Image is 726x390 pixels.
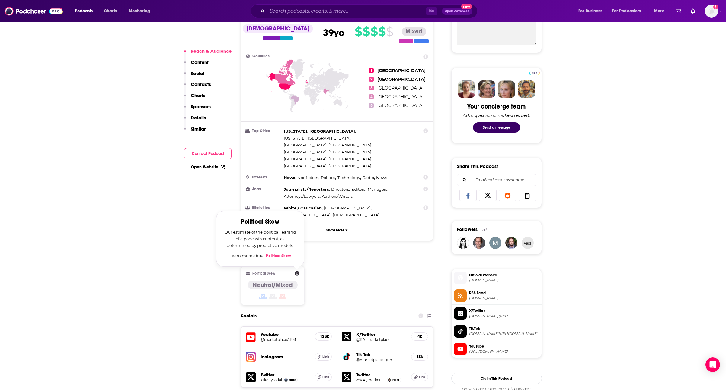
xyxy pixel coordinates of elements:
[100,6,120,16] a: Charts
[5,5,63,17] img: Podchaser - Follow, Share and Rate Podcasts
[411,373,428,381] a: Link
[457,163,498,169] h3: Share This Podcast
[369,77,374,82] span: 2
[574,6,610,16] button: open menu
[499,190,517,201] a: Share on Reddit
[469,308,539,313] span: X/Twitter
[419,375,426,379] span: Link
[377,77,426,82] span: [GEOGRAPHIC_DATA]
[377,94,424,99] span: [GEOGRAPHIC_DATA]
[392,378,399,382] span: Host
[297,175,318,180] span: Nonfiction
[322,354,329,359] span: Link
[363,175,374,180] span: Radio
[184,148,232,159] button: Contact Podcast
[377,68,426,73] span: [GEOGRAPHIC_DATA]
[462,174,531,186] input: Email address or username...
[323,27,344,39] span: 39 yo
[184,115,206,126] button: Details
[459,190,477,201] a: Share on Facebook
[416,334,423,339] h5: 4k
[369,68,374,73] span: 1
[284,149,371,154] span: [GEOGRAPHIC_DATA], [GEOGRAPHIC_DATA]
[469,349,539,354] span: https://www.youtube.com/@marketplaceAPM
[454,343,539,355] a: YouTube[URL][DOMAIN_NAME]
[376,175,387,180] span: News
[650,6,672,16] button: open menu
[184,104,211,115] button: Sponsors
[261,332,310,337] h5: Youtube
[322,194,353,199] span: Authors/Writers
[363,174,375,181] span: ,
[297,174,319,181] span: ,
[469,314,539,318] span: twitter.com/KA_marketplace
[284,129,355,134] span: [US_STATE], [GEOGRAPHIC_DATA]
[284,212,331,217] span: [DEMOGRAPHIC_DATA]
[356,378,385,382] h5: @KA_marketplace
[356,332,406,337] h5: X/Twitter
[454,289,539,302] a: RSS Feed[DOMAIN_NAME]
[351,187,365,192] span: Editors
[519,190,536,201] a: Copy Link
[578,7,602,15] span: For Business
[284,128,356,135] span: ,
[608,6,650,16] button: open menu
[267,6,426,16] input: Search podcasts, credits, & more...
[529,71,540,75] img: Podchaser Pro
[505,237,517,249] a: PodcastPartnershipPDX
[377,85,424,91] span: [GEOGRAPHIC_DATA]
[246,352,256,362] img: iconImage
[457,237,469,249] a: LauraRV
[284,149,372,156] span: ,
[191,71,204,76] p: Social
[337,174,361,181] span: ,
[284,143,371,147] span: [GEOGRAPHIC_DATA], [GEOGRAPHIC_DATA]
[261,378,282,382] h5: @kairyssdal
[705,5,718,18] button: Show profile menu
[284,205,323,212] span: ,
[673,6,683,16] a: Show notifications dropdown
[457,226,478,232] span: Followers
[75,7,93,15] span: Podcasts
[184,81,211,93] button: Contacts
[284,193,321,200] span: ,
[252,54,270,58] span: Countries
[369,103,374,108] span: 5
[252,271,275,275] h2: Political Skew
[284,212,331,219] span: ,
[713,5,718,9] svg: Add a profile image
[478,80,495,98] img: Barbara Profile
[284,174,296,181] span: ,
[322,375,329,379] span: Link
[243,24,313,33] div: [DEMOGRAPHIC_DATA]
[355,27,362,36] span: $
[191,165,225,170] a: Open Website
[191,104,211,109] p: Sponsors
[284,378,288,382] a: Kai Ryssdal
[473,237,485,249] a: coffeewithmike
[284,163,371,168] span: [GEOGRAPHIC_DATA], [GEOGRAPHIC_DATA]
[191,126,206,132] p: Similar
[71,6,101,16] button: open menu
[482,227,487,232] div: 57
[356,352,406,357] h5: Tik Tok
[246,206,281,210] h3: Ethnicities
[489,237,501,249] img: lissabifuriouso
[224,252,297,259] p: Learn more about
[402,27,426,36] div: Mixed
[246,225,428,236] button: Show More
[284,135,351,142] span: ,
[351,186,366,193] span: ,
[191,93,205,98] p: Charts
[356,357,406,362] h5: @marketplace.apm
[445,10,470,13] span: Open Advanced
[191,59,209,65] p: Content
[315,373,332,381] a: Link
[363,27,370,36] span: $
[253,281,293,289] h4: Neutral/Mixed
[688,6,698,16] a: Show notifications dropdown
[261,337,310,342] a: @marketplaceAPM
[241,255,429,261] h2: Content
[356,337,406,342] a: @KA_marketplace
[129,7,150,15] span: Monitoring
